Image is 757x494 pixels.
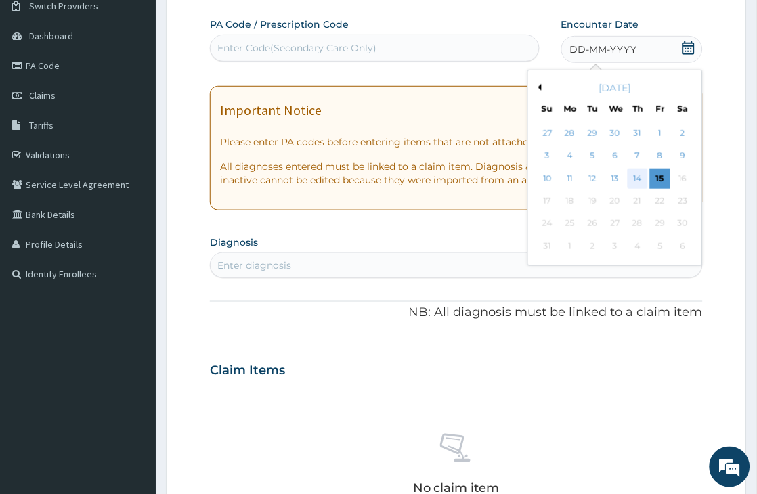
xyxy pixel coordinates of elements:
div: Choose Monday, July 28th, 2025 [560,123,580,143]
img: d_794563401_company_1708531726252_794563401 [25,68,55,102]
div: Not available Monday, September 1st, 2025 [560,236,580,256]
div: Choose Sunday, August 10th, 2025 [538,169,558,189]
div: Fr [655,103,666,114]
div: month 2025-08 [536,122,694,258]
div: Not available Wednesday, August 20th, 2025 [605,191,626,211]
div: Sa [678,103,689,114]
label: PA Code / Prescription Code [210,18,349,31]
p: Please enter PA codes before entering items that are not attached to a PA code [220,135,693,149]
div: Choose Saturday, August 2nd, 2025 [673,123,693,143]
div: Not available Wednesday, September 3rd, 2025 [605,236,626,256]
div: Chat with us now [70,76,228,93]
button: Previous Month [535,84,542,91]
div: Choose Sunday, July 27th, 2025 [538,123,558,143]
div: Choose Wednesday, August 6th, 2025 [605,146,626,166]
div: Not available Tuesday, September 2nd, 2025 [582,236,603,256]
span: We're online! [79,156,187,293]
div: Choose Friday, August 15th, 2025 [650,169,670,189]
label: Diagnosis [210,235,258,249]
div: Choose Friday, August 8th, 2025 [650,146,670,166]
div: Not available Friday, August 29th, 2025 [650,214,670,234]
div: [DATE] [534,81,697,95]
div: Not available Sunday, August 24th, 2025 [538,214,558,234]
div: Not available Monday, August 18th, 2025 [560,191,580,211]
div: Choose Wednesday, July 30th, 2025 [605,123,626,143]
div: Not available Wednesday, August 27th, 2025 [605,214,626,234]
div: Choose Thursday, July 31st, 2025 [628,123,648,143]
div: Not available Saturday, September 6th, 2025 [673,236,693,256]
div: Not available Tuesday, August 26th, 2025 [582,214,603,234]
div: Not available Thursday, August 21st, 2025 [628,191,648,211]
div: Choose Monday, August 4th, 2025 [560,146,580,166]
div: Choose Saturday, August 9th, 2025 [673,146,693,166]
div: Choose Thursday, August 14th, 2025 [628,169,648,189]
span: Tariffs [29,119,53,131]
div: Not available Tuesday, August 19th, 2025 [582,191,603,211]
div: Not available Thursday, August 28th, 2025 [628,214,648,234]
div: We [609,103,621,114]
div: Mo [564,103,576,114]
div: Not available Sunday, August 31st, 2025 [538,236,558,256]
div: Not available Thursday, September 4th, 2025 [628,236,648,256]
div: Choose Thursday, August 7th, 2025 [628,146,648,166]
div: Not available Sunday, August 17th, 2025 [538,191,558,211]
textarea: Type your message and hit 'Enter' [7,341,258,388]
label: Encounter Date [561,18,639,31]
span: DD-MM-YYYY [570,43,637,56]
div: Choose Monday, August 11th, 2025 [560,169,580,189]
div: Not available Friday, August 22nd, 2025 [650,191,670,211]
div: Choose Friday, August 1st, 2025 [650,123,670,143]
div: Not available Friday, September 5th, 2025 [650,236,670,256]
div: Choose Tuesday, August 5th, 2025 [582,146,603,166]
p: All diagnoses entered must be linked to a claim item. Diagnosis & Claim Items that are visible bu... [220,160,693,187]
span: Dashboard [29,30,73,42]
div: Choose Tuesday, July 29th, 2025 [582,123,603,143]
div: Enter Code(Secondary Care Only) [217,41,376,55]
div: Choose Sunday, August 3rd, 2025 [538,146,558,166]
div: Tu [587,103,599,114]
div: Choose Tuesday, August 12th, 2025 [582,169,603,189]
div: Enter diagnosis [217,259,291,272]
div: Not available Monday, August 25th, 2025 [560,214,580,234]
div: Minimize live chat window [222,7,255,39]
h1: Important Notice [220,103,322,118]
h3: Claim Items [210,364,285,379]
p: NB: All diagnosis must be linked to a claim item [210,305,703,322]
div: Th [632,103,644,114]
div: Su [542,103,553,114]
div: Not available Saturday, August 16th, 2025 [673,169,693,189]
div: Choose Wednesday, August 13th, 2025 [605,169,626,189]
div: Not available Saturday, August 23rd, 2025 [673,191,693,211]
div: Not available Saturday, August 30th, 2025 [673,214,693,234]
span: Claims [29,89,56,102]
